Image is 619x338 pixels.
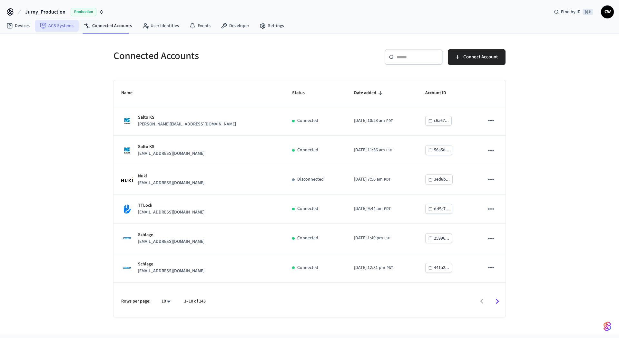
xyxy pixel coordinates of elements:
span: ⌘ K [583,9,593,15]
button: 56a5d... [425,145,452,155]
a: ACS Systems [35,20,79,32]
span: Account ID [425,88,455,98]
button: Go to next page [490,294,505,309]
span: Connect Account [463,53,498,61]
p: Connected [297,264,318,271]
button: Connect Account [448,49,506,65]
div: 56a5d... [434,146,449,154]
span: Name [121,88,141,98]
p: Rows per page: [121,298,151,305]
span: PDT [386,147,393,153]
span: PDT [386,118,393,124]
p: Connected [297,235,318,242]
a: Settings [254,20,289,32]
p: Connected [297,147,318,154]
div: America/Los_Angeles [354,235,391,242]
span: PDT [387,265,393,271]
p: Disconnected [297,176,324,183]
button: 441a2... [425,263,452,273]
p: Connected [297,205,318,212]
div: America/Los_Angeles [354,117,393,124]
div: Find by ID⌘ K [549,6,598,18]
span: [DATE] 10:23 am [354,117,385,124]
button: CW [601,5,614,18]
div: 3ed8b... [434,175,450,184]
span: [DATE] 12:31 pm [354,264,385,271]
span: [DATE] 1:49 pm [354,235,383,242]
div: c6a67... [434,117,449,125]
p: Nuki [138,173,204,180]
div: 25996... [434,234,449,243]
span: PDT [384,235,391,241]
p: Salto KS [138,144,204,150]
span: [DATE] 11:36 am [354,147,385,154]
button: c6a67... [425,116,452,126]
span: [DATE] 9:44 am [354,205,383,212]
p: [EMAIL_ADDRESS][DOMAIN_NAME] [138,150,204,157]
p: [EMAIL_ADDRESS][DOMAIN_NAME] [138,268,204,274]
span: Jurny_Production [25,8,65,16]
img: Schlage Logo, Square [121,262,133,273]
img: Nuki Logo, Square [121,177,133,182]
img: Schlage Logo, Square [121,233,133,244]
div: America/Los_Angeles [354,264,393,271]
button: 3ed8b... [425,174,453,184]
p: Schlage [138,261,204,268]
div: America/Los_Angeles [354,147,393,154]
a: Events [184,20,216,32]
span: Find by ID [561,9,581,15]
img: SeamLogoGradient.69752ec5.svg [604,321,611,332]
a: Developer [216,20,254,32]
span: [DATE] 7:56 am [354,176,383,183]
p: [EMAIL_ADDRESS][DOMAIN_NAME] [138,180,204,186]
a: Devices [1,20,35,32]
span: PDT [384,206,390,212]
span: CW [602,6,613,18]
div: America/Los_Angeles [354,176,390,183]
div: dd5c7... [434,205,449,213]
span: Date added [354,88,385,98]
p: TTLock [138,202,204,209]
img: TTLock Logo, Square [121,203,133,215]
button: 25996... [425,233,452,243]
img: Salto KS Logo [121,115,133,127]
p: 1–10 of 143 [184,298,206,305]
div: 10 [158,297,174,306]
img: Salto KS Logo [121,144,133,156]
div: America/Los_Angeles [354,205,390,212]
p: Schlage [138,232,204,238]
span: Production [71,8,96,16]
p: [PERSON_NAME][EMAIL_ADDRESS][DOMAIN_NAME] [138,121,236,128]
div: 441a2... [434,264,449,272]
p: [EMAIL_ADDRESS][DOMAIN_NAME] [138,238,204,245]
p: [EMAIL_ADDRESS][DOMAIN_NAME] [138,209,204,216]
p: Salto KS [138,114,236,121]
span: PDT [384,177,390,183]
span: Status [292,88,313,98]
button: dd5c7... [425,204,452,214]
h5: Connected Accounts [113,49,306,63]
p: Connected [297,117,318,124]
a: User Identities [137,20,184,32]
a: Connected Accounts [79,20,137,32]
